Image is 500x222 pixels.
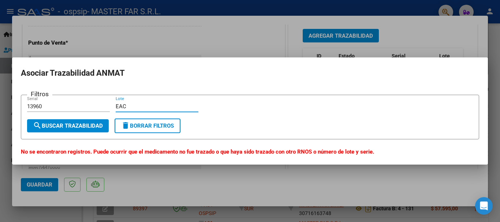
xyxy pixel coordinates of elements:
[33,121,42,130] mat-icon: search
[121,123,174,129] span: Borrar Filtros
[21,148,374,155] strong: No se encontraron registros. Puede ocurrir que el medicamento no fue trazado o que haya sido traz...
[121,121,130,130] mat-icon: delete
[27,89,52,99] h3: Filtros
[21,66,479,80] h2: Asociar Trazabilidad ANMAT
[33,123,103,129] span: Buscar Trazabilidad
[115,118,180,133] button: Borrar Filtros
[27,119,109,132] button: Buscar Trazabilidad
[475,197,493,215] div: Open Intercom Messenger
